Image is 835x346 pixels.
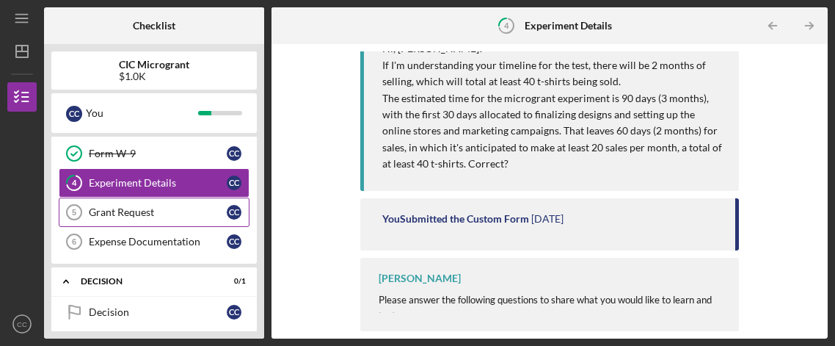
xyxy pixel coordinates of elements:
[227,305,241,320] div: C C
[81,277,209,286] div: Decision
[66,106,82,122] div: C C
[227,146,241,161] div: C C
[219,277,246,286] div: 0 / 1
[133,20,175,32] b: Checklist
[531,213,564,225] time: 2025-08-28 20:28
[72,179,77,188] tspan: 4
[382,213,529,225] div: You Submitted the Custom Form
[379,273,461,284] div: [PERSON_NAME]
[119,71,189,82] div: $1.0K
[379,294,712,322] span: Please answer the following questions to share what you would like to learn and test.
[89,236,227,248] div: Expense Documentation
[89,306,227,318] div: Decision
[227,205,241,220] div: C C
[59,198,249,227] a: 5Grant RequestCC
[72,237,76,246] tspan: 6
[86,101,198,126] div: You
[89,177,227,189] div: Experiment Details
[59,139,249,168] a: Form W-9CC
[59,168,249,198] a: 4Experiment DetailsCC
[382,57,725,90] p: If I'm understanding your timeline for the test, there will be 2 months of selling, which will to...
[382,90,725,173] p: The estimated time for the microgrant experiment is 90 days (3 months), with the first 30 days al...
[59,227,249,256] a: 6Expense DocumentationCC
[89,148,227,159] div: Form W-9
[89,206,227,218] div: Grant Request
[227,176,241,190] div: C C
[17,320,27,328] text: CC
[525,20,612,32] b: Experiment Details
[72,208,76,217] tspan: 5
[504,21,509,30] tspan: 4
[7,309,37,339] button: CC
[119,59,189,71] b: CIC Microgrant
[59,298,249,327] a: DecisionCC
[227,234,241,249] div: C C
